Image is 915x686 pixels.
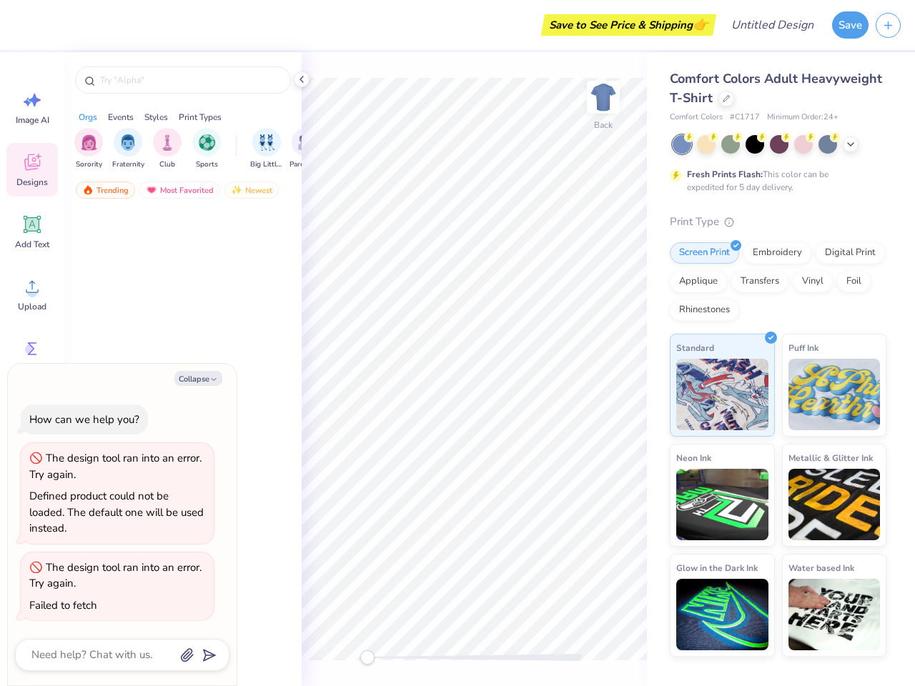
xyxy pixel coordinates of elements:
[224,182,279,199] div: Newest
[74,128,103,170] button: filter button
[82,185,94,195] img: trending.gif
[112,128,144,170] button: filter button
[832,11,869,39] button: Save
[670,70,882,106] span: Comfort Colors Adult Heavyweight T-Shirt
[837,271,871,292] div: Foil
[730,111,760,124] span: # C1717
[250,128,283,170] button: filter button
[676,340,714,355] span: Standard
[153,128,182,170] button: filter button
[788,359,881,430] img: Puff Ink
[250,159,283,170] span: Big Little Reveal
[159,134,175,151] img: Club Image
[589,83,618,111] img: Back
[16,177,48,188] span: Designs
[670,111,723,124] span: Comfort Colors
[670,299,739,321] div: Rhinestones
[146,185,157,195] img: most_fav.gif
[112,159,144,170] span: Fraternity
[199,134,215,151] img: Sports Image
[99,73,282,87] input: Try "Alpha"
[720,11,825,39] input: Untitled Design
[676,359,768,430] img: Standard
[79,111,97,124] div: Orgs
[676,579,768,650] img: Glow in the Dark Ink
[788,450,873,465] span: Metallic & Glitter Ink
[179,111,222,124] div: Print Types
[360,650,375,665] div: Accessibility label
[74,128,103,170] div: filter for Sorority
[192,128,221,170] div: filter for Sports
[144,111,168,124] div: Styles
[788,469,881,540] img: Metallic & Glitter Ink
[816,242,885,264] div: Digital Print
[687,168,863,194] div: This color can be expedited for 5 day delivery.
[290,128,322,170] button: filter button
[76,159,102,170] span: Sorority
[29,412,139,427] div: How can we help you?
[18,301,46,312] span: Upload
[259,134,274,151] img: Big Little Reveal Image
[743,242,811,264] div: Embroidery
[767,111,839,124] span: Minimum Order: 24 +
[670,271,727,292] div: Applique
[120,134,136,151] img: Fraternity Image
[196,159,218,170] span: Sports
[29,560,202,591] div: The design tool ran into an error. Try again.
[174,371,222,386] button: Collapse
[693,16,708,33] span: 👉
[676,450,711,465] span: Neon Ink
[76,182,135,199] div: Trending
[29,489,204,535] div: Defined product could not be loaded. The default one will be used instead.
[676,469,768,540] img: Neon Ink
[788,340,818,355] span: Puff Ink
[139,182,220,199] div: Most Favorited
[112,128,144,170] div: filter for Fraternity
[731,271,788,292] div: Transfers
[81,134,97,151] img: Sorority Image
[670,242,739,264] div: Screen Print
[15,239,49,250] span: Add Text
[670,214,886,230] div: Print Type
[250,128,283,170] div: filter for Big Little Reveal
[788,579,881,650] img: Water based Ink
[192,128,221,170] button: filter button
[594,119,613,131] div: Back
[290,128,322,170] div: filter for Parent's Weekend
[108,111,134,124] div: Events
[153,128,182,170] div: filter for Club
[159,159,175,170] span: Club
[231,185,242,195] img: newest.gif
[29,451,202,482] div: The design tool ran into an error. Try again.
[676,560,758,575] span: Glow in the Dark Ink
[687,169,763,180] strong: Fresh Prints Flash:
[788,560,854,575] span: Water based Ink
[29,598,97,612] div: Failed to fetch
[545,14,713,36] div: Save to See Price & Shipping
[298,134,315,151] img: Parent's Weekend Image
[793,271,833,292] div: Vinyl
[290,159,322,170] span: Parent's Weekend
[16,114,49,126] span: Image AI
